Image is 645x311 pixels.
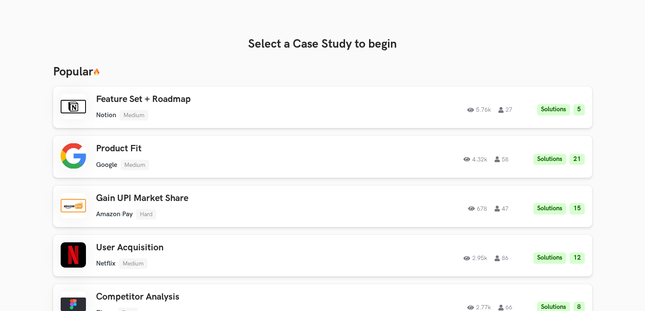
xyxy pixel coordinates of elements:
span: 66 [498,305,512,311]
span: 27 [498,107,512,113]
span: 678 [468,206,487,212]
img: 🔥 [93,68,100,75]
li: Medium [120,110,148,121]
h3: Competitor Analysis [96,292,335,303]
li: Google [96,161,117,169]
li: Solutions [533,154,566,165]
a: Gain UPI Market ShareAmazon PayHard67847Solutions15 [53,185,592,227]
h3: Product Fit [96,143,335,154]
li: Medium [120,160,149,170]
h3: Feature Set + Roadmap [96,94,335,105]
h3: Popular [53,65,592,79]
span: 2.95k [463,255,487,261]
li: Notion [96,111,116,119]
li: Netflix [96,260,115,268]
li: 5 [573,104,585,115]
li: Hard [136,209,156,220]
li: 12 [570,252,585,264]
a: Product FitGoogleMedium4.32k58Solutions21 [53,136,592,177]
li: Medium [119,258,147,269]
li: Amazon Pay [96,210,133,218]
span: 4.32k [463,156,487,162]
span: 2.77k [467,305,491,311]
h3: Select a Case Study to begin [53,37,592,51]
span: 5.76k [467,107,491,113]
a: User AcquisitionNetflixMedium2.95k86Solutions12 [53,235,592,276]
li: 21 [570,154,585,165]
h3: User Acquisition [96,242,335,253]
li: 15 [570,203,585,214]
span: 47 [495,206,509,212]
span: 86 [495,255,509,261]
a: Feature Set + RoadmapNotionMedium5.76k27Solutions5 [53,86,592,128]
li: Solutions [537,104,570,115]
h3: Gain UPI Market Share [96,193,335,204]
span: 58 [495,156,509,162]
li: Solutions [533,203,566,214]
li: Solutions [533,252,566,264]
